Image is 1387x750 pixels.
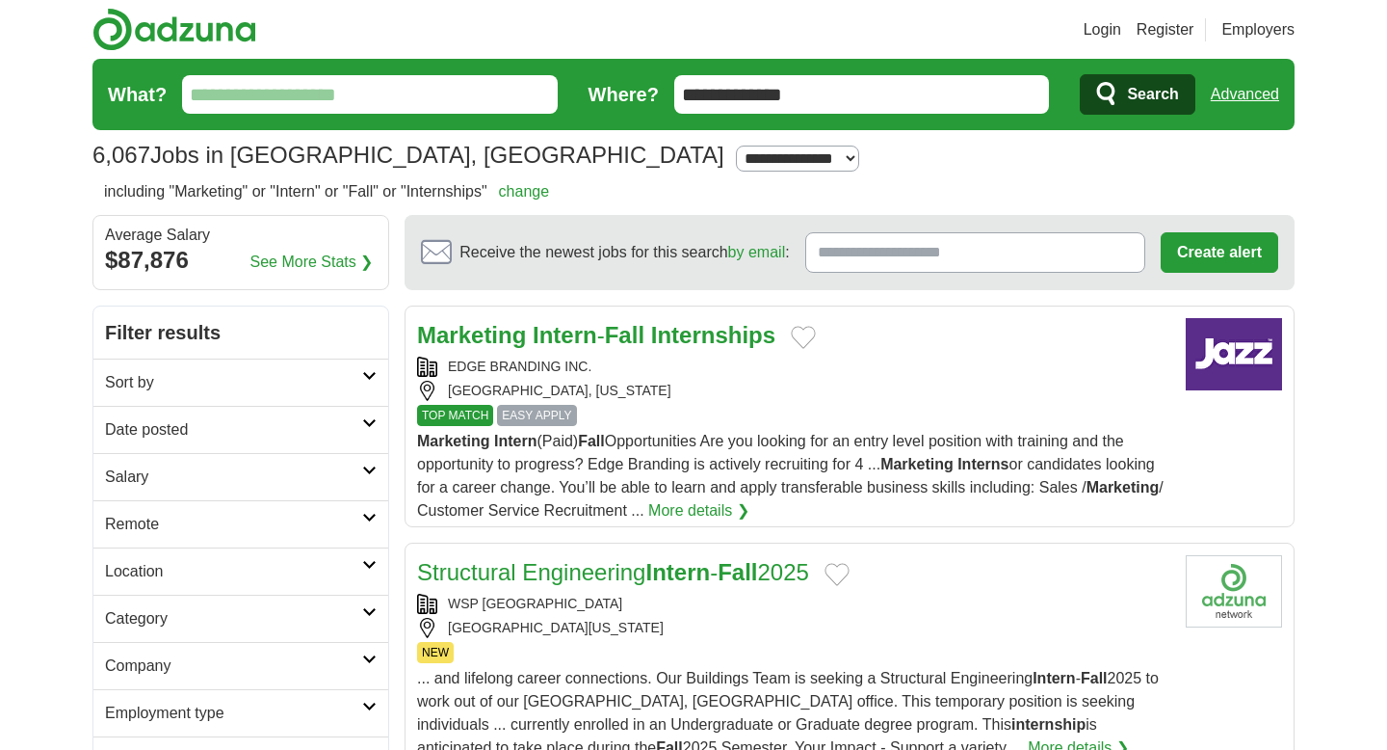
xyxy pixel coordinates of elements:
[718,559,757,585] strong: Fall
[417,618,1170,638] div: [GEOGRAPHIC_DATA][US_STATE]
[105,228,377,243] div: Average Salary
[417,405,493,426] span: TOP MATCH
[578,433,605,449] strong: Fall
[93,595,388,642] a: Category
[417,433,490,449] strong: Marketing
[417,559,809,585] a: Structural EngineeringIntern-Fall2025
[105,466,362,489] h2: Salary
[1081,670,1108,686] strong: Fall
[880,456,954,472] strong: Marketing
[494,433,536,449] strong: Intern
[1080,74,1194,115] button: Search
[417,433,1164,519] span: (Paid) Opportunities Are you looking for an entry level position with training and the opportunit...
[1211,75,1279,114] a: Advanced
[589,80,659,109] label: Where?
[105,560,362,583] h2: Location
[791,326,816,349] button: Add to favorite jobs
[1186,318,1282,390] img: Company logo
[105,607,362,630] h2: Category
[648,499,749,522] a: More details ❯
[93,359,388,406] a: Sort by
[1086,479,1160,496] strong: Marketing
[93,548,388,595] a: Location
[417,381,1170,401] div: [GEOGRAPHIC_DATA], [US_STATE]
[651,322,775,348] strong: Internships
[417,357,1170,377] div: EDGE BRANDING INC.
[1221,18,1295,41] a: Employers
[93,453,388,500] a: Salary
[93,642,388,689] a: Company
[93,307,388,359] h2: Filter results
[105,243,377,278] div: $87,876
[417,642,454,663] span: NEW
[105,655,362,678] h2: Company
[448,596,622,611] a: WSP [GEOGRAPHIC_DATA]
[1033,670,1075,686] strong: Intern
[108,80,167,109] label: What?
[1137,18,1194,41] a: Register
[459,241,789,264] span: Receive the newest jobs for this search :
[1127,75,1178,114] span: Search
[250,251,374,274] a: See More Stats ❯
[533,322,597,348] strong: Intern
[417,322,775,348] a: Marketing Intern-Fall Internships
[92,8,256,51] img: Adzuna logo
[645,559,710,585] strong: Intern
[728,244,786,260] a: by email
[92,142,724,168] h1: Jobs in [GEOGRAPHIC_DATA], [GEOGRAPHIC_DATA]
[1161,232,1278,273] button: Create alert
[105,702,362,725] h2: Employment type
[605,322,644,348] strong: Fall
[824,563,850,586] button: Add to favorite jobs
[499,183,550,200] a: change
[105,371,362,394] h2: Sort by
[93,406,388,453] a: Date posted
[1186,555,1282,628] img: WSP USA logo
[1084,18,1121,41] a: Login
[104,180,549,203] h2: including "Marketing" or "Intern" or "Fall" or "Internships"
[105,418,362,442] h2: Date posted
[105,513,362,536] h2: Remote
[1011,716,1086,733] strong: internship
[417,322,526,348] strong: Marketing
[93,500,388,548] a: Remote
[497,405,576,426] span: EASY APPLY
[957,456,1008,472] strong: Interns
[93,689,388,737] a: Employment type
[92,138,150,173] span: 6,067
